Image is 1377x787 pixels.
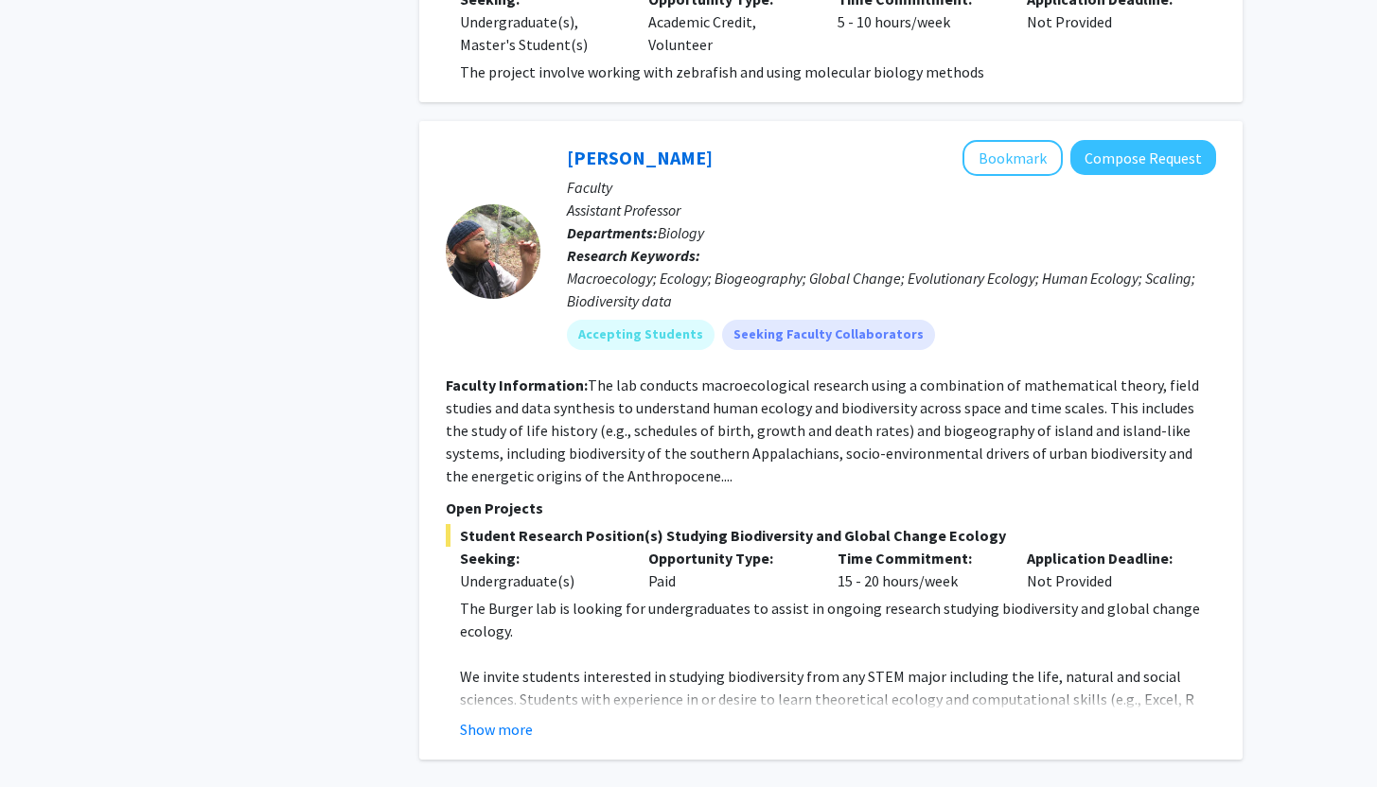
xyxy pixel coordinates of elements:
[567,199,1216,221] p: Assistant Professor
[446,524,1216,547] span: Student Research Position(s) Studying Biodiversity and Global Change Ecology
[722,320,935,350] mat-chip: Seeking Faculty Collaborators
[460,61,1216,83] p: The project involve working with zebrafish and using molecular biology methods
[1013,547,1202,592] div: Not Provided
[567,267,1216,312] div: Macroecology; Ecology; Biogeography; Global Change; Evolutionary Ecology; Human Ecology; Scaling;...
[1070,140,1216,175] button: Compose Request to Joseph Burger
[446,376,1199,485] fg-read-more: The lab conducts macroecological research using a combination of mathematical theory, field studi...
[567,320,715,350] mat-chip: Accepting Students
[962,140,1063,176] button: Add Joseph Burger to Bookmarks
[567,146,713,169] a: [PERSON_NAME]
[648,547,809,569] p: Opportunity Type:
[460,665,1216,756] p: We invite students interested in studying biodiversity from any STEM major including the life, na...
[460,547,621,569] p: Seeking:
[567,246,700,265] b: Research Keywords:
[446,376,588,394] b: Faculty Information:
[823,547,1013,592] div: 15 - 20 hours/week
[446,497,1216,519] p: Open Projects
[567,223,658,242] b: Departments:
[460,718,533,741] button: Show more
[460,569,621,592] div: Undergraduate(s)
[14,702,80,773] iframe: Chat
[658,223,704,242] span: Biology
[460,597,1216,642] p: The Burger lab is looking for undergraduates to assist in ongoing research studying biodiversity ...
[567,176,1216,199] p: Faculty
[838,547,998,569] p: Time Commitment:
[1027,547,1188,569] p: Application Deadline:
[460,10,621,56] div: Undergraduate(s), Master's Student(s)
[634,547,823,592] div: Paid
